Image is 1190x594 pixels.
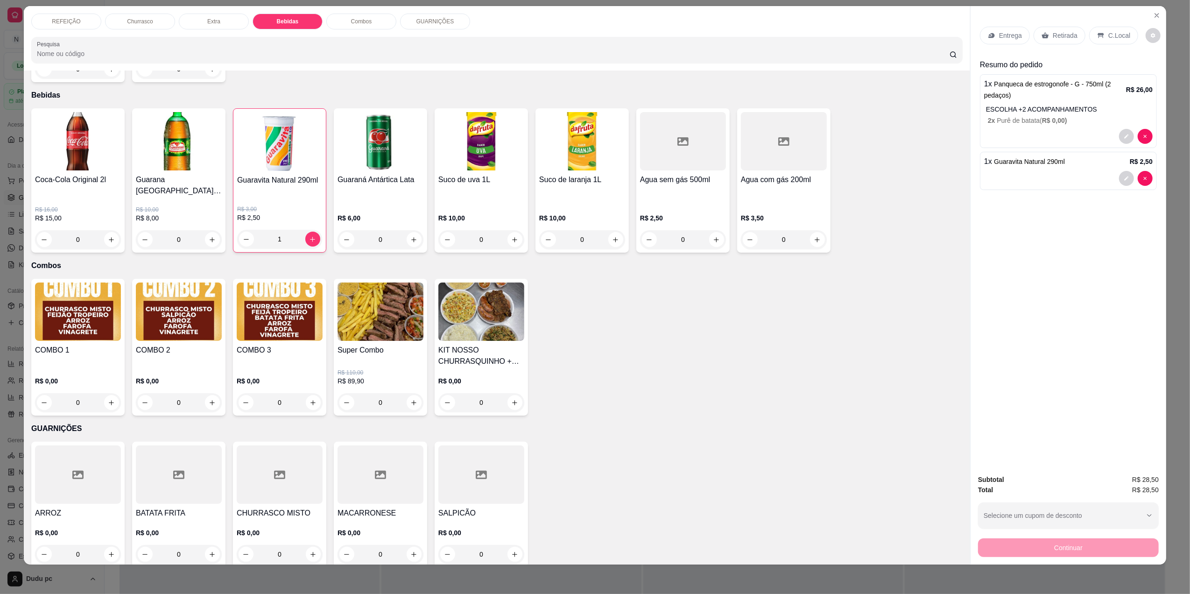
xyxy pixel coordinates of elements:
[35,206,121,213] p: R$ 16,00
[810,232,825,247] button: increase-product-quantity
[338,174,423,185] h4: Guaraná Antártica Lata
[1126,85,1153,94] p: R$ 26,00
[1119,171,1134,186] button: decrease-product-quantity
[237,175,322,186] h4: Guaravita Natural 290ml
[31,260,963,271] p: Combos
[305,232,320,247] button: increase-product-quantity
[539,213,625,223] p: R$ 10,00
[438,112,524,170] img: product-image
[1138,129,1153,144] button: decrease-product-quantity
[136,376,222,386] p: R$ 0,00
[709,232,724,247] button: increase-product-quantity
[1119,129,1134,144] button: decrease-product-quantity
[237,345,323,356] h4: COMBO 3
[237,213,322,222] p: R$ 2,50
[338,369,423,376] p: R$ 110,00
[978,486,993,494] strong: Total
[136,528,222,537] p: R$ 0,00
[237,376,323,386] p: R$ 0,00
[986,105,1153,114] p: ESCOLHA +2 ACOMPANHAMENTOS
[640,174,726,185] h4: Agua sem gás 500ml
[541,232,556,247] button: decrease-product-quantity
[31,90,963,101] p: Bebidas
[440,232,455,247] button: decrease-product-quantity
[35,345,121,356] h4: COMBO 1
[136,174,222,197] h4: Guarana [GEOGRAPHIC_DATA] 1L
[127,18,153,25] p: Churrasco
[507,232,522,247] button: increase-product-quantity
[31,423,963,434] p: GUARNIÇÕES
[1146,28,1161,43] button: decrease-product-quantity
[984,156,1065,167] p: 1 x
[35,283,121,341] img: product-image
[978,502,1159,529] button: Selecione um cupom de desconto
[338,345,423,356] h4: Super Combo
[984,80,1111,99] span: Panqueca de estrogonofe - G - 750ml (2 pedaços)
[136,206,222,213] p: R$ 10,00
[743,232,758,247] button: decrease-product-quantity
[416,18,454,25] p: GUARNIÇÕES
[339,232,354,247] button: decrease-product-quantity
[207,18,220,25] p: Extra
[338,376,423,386] p: R$ 89,90
[640,213,726,223] p: R$ 2,50
[35,528,121,537] p: R$ 0,00
[338,283,423,341] img: product-image
[35,174,121,185] h4: Coca-Cola Original 2l
[1138,171,1153,186] button: decrease-product-quantity
[237,508,323,519] h4: CHURRASCO MISTO
[741,213,827,223] p: R$ 3,50
[988,116,1153,125] p: Purê de batata (
[1149,8,1164,23] button: Close
[1132,474,1159,485] span: R$ 28,50
[35,213,121,223] p: R$ 15,00
[438,345,524,367] h4: KIT NOSSO CHURRASQUINHO + COCA COLA 1,5L GRATIS
[999,31,1022,40] p: Entrega
[1053,31,1077,40] p: Retirada
[438,283,524,341] img: product-image
[539,112,625,170] img: product-image
[338,112,423,170] img: product-image
[642,232,657,247] button: decrease-product-quantity
[438,174,524,185] h4: Suco de uva 1L
[237,113,322,171] img: product-image
[338,508,423,519] h4: MACARRONESE
[136,283,222,341] img: product-image
[407,395,422,410] button: increase-product-quantity
[138,232,153,247] button: decrease-product-quantity
[37,49,950,58] input: Pesquisa
[1130,157,1153,166] p: R$ 2,50
[35,508,121,519] h4: ARROZ
[239,232,254,247] button: decrease-product-quantity
[338,528,423,537] p: R$ 0,00
[37,40,63,48] label: Pesquisa
[277,18,299,25] p: Bebidas
[438,213,524,223] p: R$ 10,00
[237,283,323,341] img: product-image
[539,174,625,185] h4: Suco de laranja 1L
[205,232,220,247] button: increase-product-quantity
[978,476,1004,483] strong: Subtotal
[52,18,80,25] p: REFEIÇÃO
[104,232,119,247] button: increase-product-quantity
[438,528,524,537] p: R$ 0,00
[438,508,524,519] h4: SALPICÃO
[994,158,1065,165] span: Guaravita Natural 290ml
[136,508,222,519] h4: BATATA FRITA
[136,112,222,170] img: product-image
[136,345,222,356] h4: COMBO 2
[351,18,372,25] p: Combos
[1132,485,1159,495] span: R$ 28,50
[1042,117,1067,124] span: R$ 0,00 )
[984,78,1126,101] p: 1 x
[35,112,121,170] img: product-image
[608,232,623,247] button: increase-product-quantity
[237,205,322,213] p: R$ 3,00
[438,376,524,386] p: R$ 0,00
[980,59,1157,71] p: Resumo do pedido
[37,232,52,247] button: decrease-product-quantity
[35,376,121,386] p: R$ 0,00
[136,213,222,223] p: R$ 8,00
[339,395,354,410] button: decrease-product-quantity
[407,232,422,247] button: increase-product-quantity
